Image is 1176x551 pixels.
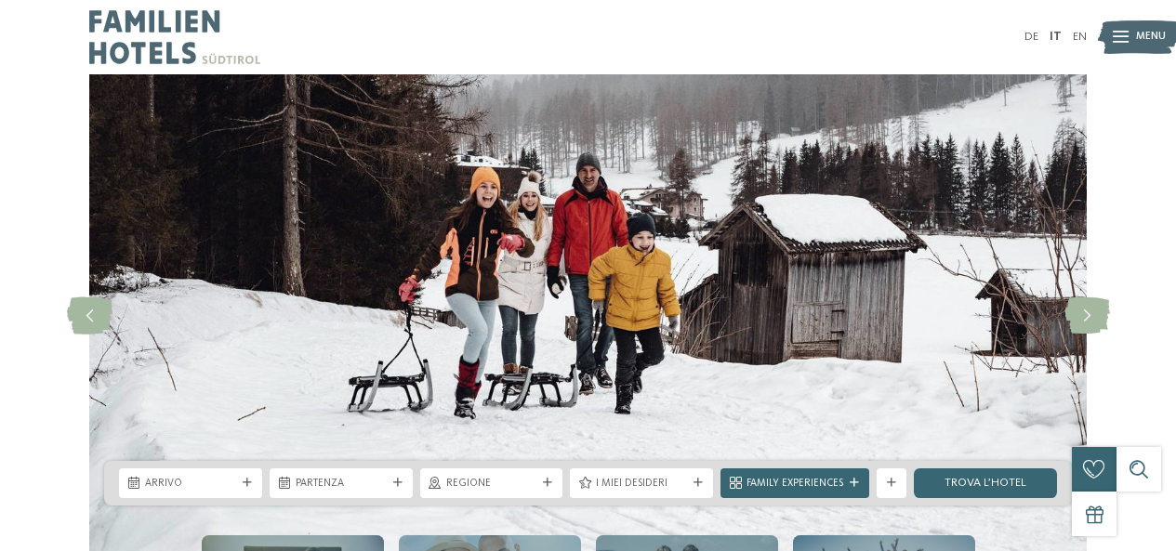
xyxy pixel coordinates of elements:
a: EN [1073,31,1087,43]
span: Partenza [296,477,387,492]
span: Family Experiences [747,477,843,492]
a: DE [1024,31,1038,43]
span: Regione [446,477,537,492]
span: I miei desideri [596,477,687,492]
span: Menu [1136,30,1166,45]
a: IT [1050,31,1062,43]
a: trova l’hotel [914,468,1057,498]
span: Arrivo [145,477,236,492]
